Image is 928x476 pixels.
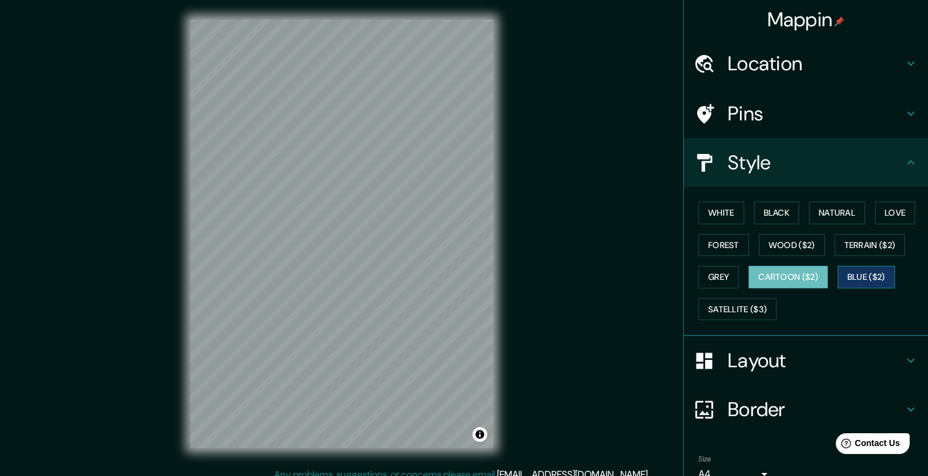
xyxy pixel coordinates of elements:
[698,266,739,288] button: Grey
[684,336,928,385] div: Layout
[838,266,895,288] button: Blue ($2)
[767,7,845,32] h4: Mappin
[754,202,800,224] button: Black
[728,51,904,76] h4: Location
[759,234,825,257] button: Wood ($2)
[728,348,904,373] h4: Layout
[819,428,915,463] iframe: Help widget launcher
[698,234,749,257] button: Forest
[835,16,844,26] img: pin-icon.png
[190,20,493,448] canvas: Map
[728,101,904,126] h4: Pins
[698,298,777,321] button: Satellite ($3)
[698,454,711,464] label: Size
[698,202,744,224] button: White
[684,138,928,187] div: Style
[684,39,928,88] div: Location
[728,397,904,422] h4: Border
[809,202,865,224] button: Natural
[835,234,905,257] button: Terrain ($2)
[684,385,928,434] div: Border
[684,89,928,138] div: Pins
[728,150,904,175] h4: Style
[749,266,828,288] button: Cartoon ($2)
[473,427,487,442] button: Toggle attribution
[875,202,915,224] button: Love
